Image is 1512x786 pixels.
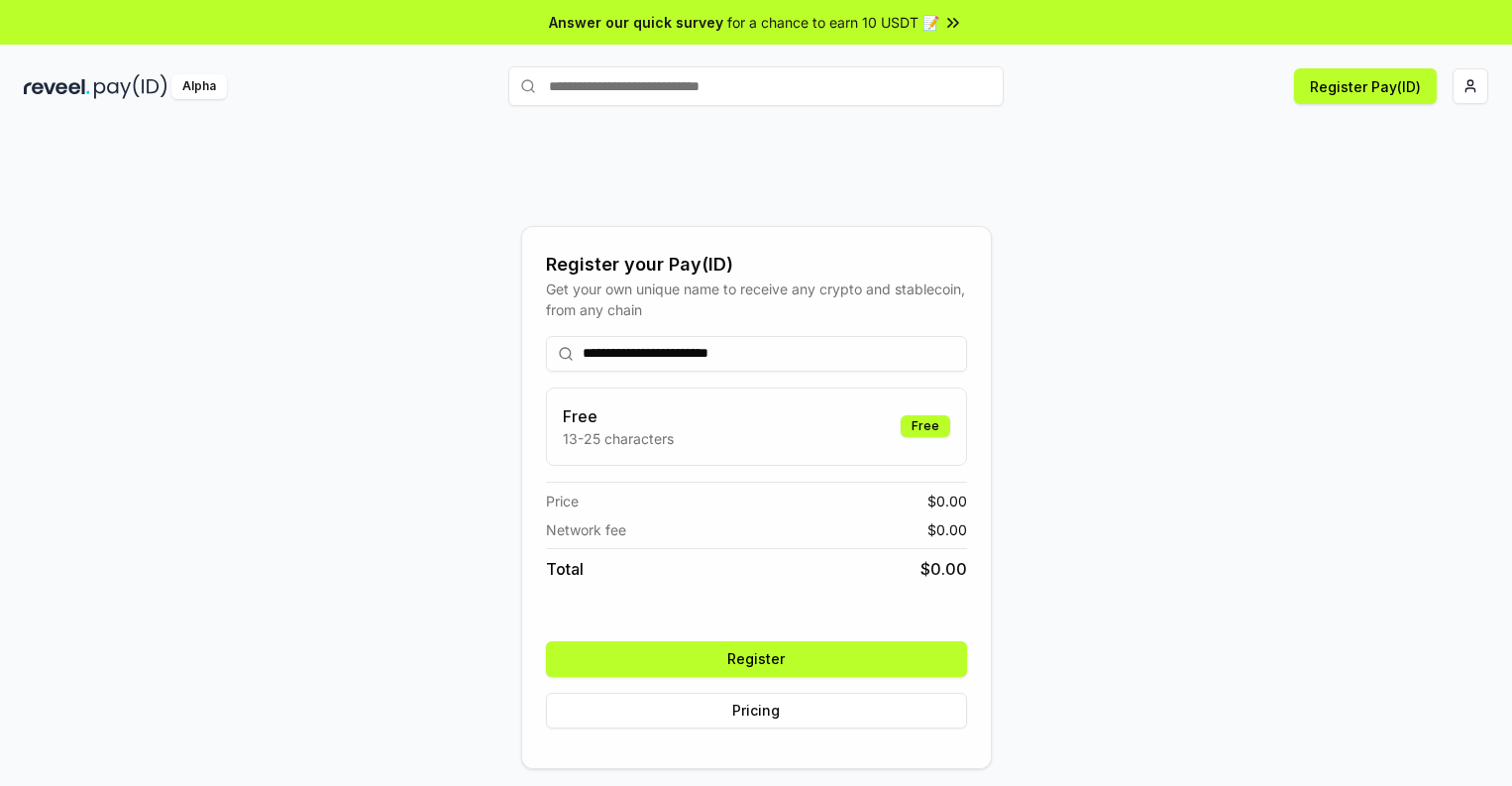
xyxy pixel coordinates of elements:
[546,519,626,540] span: Network fee
[546,693,967,729] button: Pricing
[727,12,939,33] span: for a chance to earn 10 USDT 📝
[546,491,579,511] span: Price
[549,12,723,33] span: Answer our quick survey
[927,519,967,540] span: $ 0.00
[94,74,167,99] img: pay_id
[563,404,674,428] h3: Free
[546,557,584,581] span: Total
[24,74,90,99] img: reveel_dark
[927,491,967,511] span: $ 0.00
[563,428,674,449] p: 13-25 characters
[546,279,967,320] div: Get your own unique name to receive any crypto and stablecoin, from any chain
[546,641,967,677] button: Register
[901,415,950,437] div: Free
[171,74,227,99] div: Alpha
[1294,68,1437,104] button: Register Pay(ID)
[546,251,967,279] div: Register your Pay(ID)
[920,557,967,581] span: $ 0.00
